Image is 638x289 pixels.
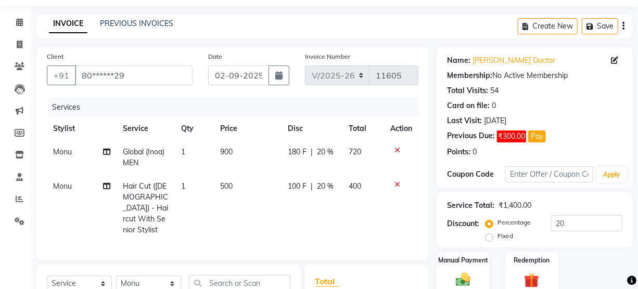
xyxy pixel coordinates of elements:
div: 0 [473,147,477,157]
input: Search by Name/Mobile/Email/Code [75,65,193,85]
button: +91 [47,65,76,85]
label: Date [208,52,222,61]
span: 20 % [317,147,334,157]
th: Service [117,117,175,140]
button: Apply [597,167,627,182]
th: Stylist [47,117,117,140]
span: Monu [53,147,72,156]
a: INVOICE [49,15,87,33]
img: _cash.svg [451,271,475,288]
input: Enter Offer / Coupon Code [505,166,593,182]
span: Monu [53,181,72,191]
th: Total [343,117,384,140]
div: Services [48,98,426,117]
span: Total [315,276,339,287]
div: Coupon Code [447,169,505,180]
button: Pay [528,130,546,142]
div: Card on file: [447,100,490,111]
button: Create New [518,18,578,34]
div: 0 [492,100,496,111]
a: [PERSON_NAME] Doctor [473,55,555,66]
label: Percentage [497,218,531,227]
div: Last Visit: [447,115,482,126]
span: Global (Inoa) MEN [123,147,164,167]
label: Redemption [514,256,550,265]
div: ₹1,400.00 [499,200,531,211]
span: 400 [349,181,362,191]
label: Client [47,52,63,61]
div: No Active Membership [447,70,622,81]
span: 180 F [288,147,307,157]
span: ₹300.00 [497,130,526,142]
div: Name: [447,55,470,66]
label: Manual Payment [438,256,488,265]
button: Save [582,18,618,34]
div: Points: [447,147,470,157]
a: PREVIOUS INVOICES [100,19,173,28]
th: Qty [175,117,214,140]
span: 20 % [317,181,334,192]
th: Price [214,117,282,140]
span: | [311,147,313,157]
div: Total Visits: [447,85,488,96]
span: | [311,181,313,192]
th: Disc [282,117,343,140]
span: 1 [182,147,186,156]
label: Invoice Number [305,52,350,61]
th: Action [384,117,418,140]
span: 100 F [288,181,307,192]
div: Discount: [447,218,479,229]
div: [DATE] [484,115,506,126]
span: Hair Cut ([DEMOGRAPHIC_DATA]) - Haircut With Senior Stylist [123,181,168,234]
span: 1 [182,181,186,191]
span: 500 [220,181,233,191]
div: Previous Due: [447,130,495,142]
div: Service Total: [447,200,494,211]
span: 900 [220,147,233,156]
span: 720 [349,147,362,156]
label: Fixed [497,231,513,241]
div: 54 [490,85,499,96]
div: Membership: [447,70,492,81]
